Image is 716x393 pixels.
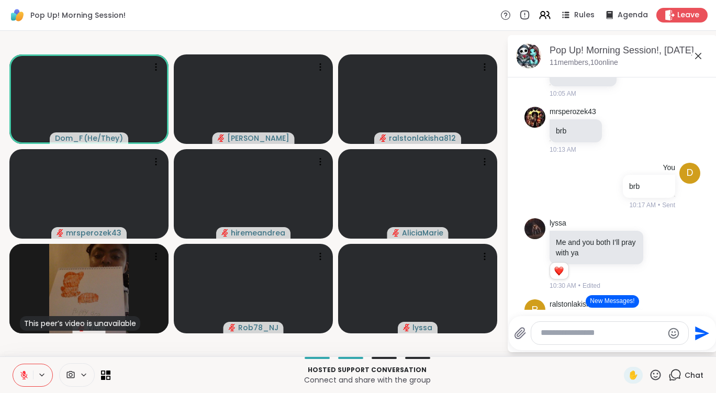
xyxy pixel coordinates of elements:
button: New Messages! [586,295,639,308]
a: mrsperozek43 [550,107,596,117]
span: audio-muted [57,229,64,237]
span: • [658,200,660,210]
span: lyssa [412,322,432,333]
span: r [532,303,539,317]
div: Reaction list [550,263,568,279]
img: https://sharewell-space-live.sfo3.digitaloceanspaces.com/user-generated/ef9b4338-b2e1-457c-a100-b... [524,218,545,239]
button: Emoji picker [667,327,680,340]
span: Dom_F [55,133,83,143]
span: audio-muted [403,324,410,331]
span: audio-muted [221,229,229,237]
span: Rules [574,10,595,20]
span: mrsperozek43 [66,228,121,238]
span: ( He/They ) [84,133,123,143]
span: Edited [583,281,600,290]
h4: You [663,163,675,173]
span: Leave [677,10,699,20]
img: https://sharewell-space-live.sfo3.digitaloceanspaces.com/user-generated/fc90ddcb-ea9d-493e-8edf-2... [524,107,545,128]
span: ralstonlakisha812 [389,133,456,143]
span: Agenda [618,10,648,20]
span: 10:13 AM [550,145,576,154]
span: 10:05 AM [550,89,576,98]
a: lyssa [550,218,566,229]
button: Send [689,321,712,345]
span: • [578,281,580,290]
img: ShareWell Logomark [8,6,26,24]
span: Rob78_NJ [238,322,278,333]
span: audio-muted [218,134,225,142]
p: brb [556,126,596,136]
span: 10:30 AM [550,281,576,290]
img: Vici [49,244,129,333]
button: Reactions: love [553,267,564,275]
span: Sent [662,200,675,210]
textarea: Type your message [541,328,663,339]
a: ralstonlakisha812 [550,299,607,310]
p: Connect and share with the group [117,375,618,385]
span: AliciaMarie [402,228,443,238]
span: Chat [685,370,703,380]
div: Pop Up! Morning Session!, [DATE] [550,44,709,57]
img: Pop Up! Morning Session!, Oct 08 [516,43,541,69]
p: Me and you both I’ll pray with ya [556,237,637,258]
span: audio-muted [393,229,400,237]
div: This peer’s video is unavailable [20,316,140,331]
span: audio-muted [379,134,387,142]
span: hiremeandrea [231,228,285,238]
span: D [687,166,693,180]
span: 10:17 AM [629,200,656,210]
span: ✋ [628,369,639,381]
span: Pop Up! Morning Session! [30,10,126,20]
span: [PERSON_NAME] [227,133,289,143]
span: audio-muted [229,324,236,331]
p: 11 members, 10 online [550,58,618,68]
p: Hosted support conversation [117,365,618,375]
p: brb [629,181,669,192]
